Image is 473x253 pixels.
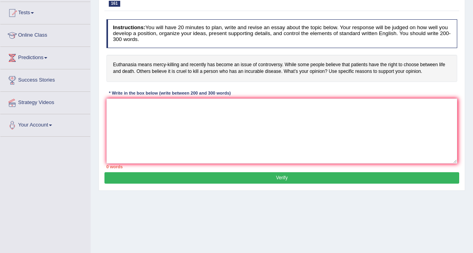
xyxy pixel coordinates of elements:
[104,172,459,184] button: Verify
[109,1,120,7] span: 161
[106,164,458,170] div: 0 words
[0,24,90,44] a: Online Class
[0,114,90,134] a: Your Account
[0,69,90,89] a: Success Stories
[113,24,145,30] b: Instructions:
[106,90,233,97] div: * Write in the box below (write between 200 and 300 words)
[0,47,90,67] a: Predictions
[0,2,90,22] a: Tests
[106,55,458,82] h4: Euthanasia means mercy-killing and recently has become an issue of controversy. While some people...
[106,19,458,48] h4: You will have 20 minutes to plan, write and revise an essay about the topic below. Your response ...
[0,92,90,112] a: Strategy Videos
